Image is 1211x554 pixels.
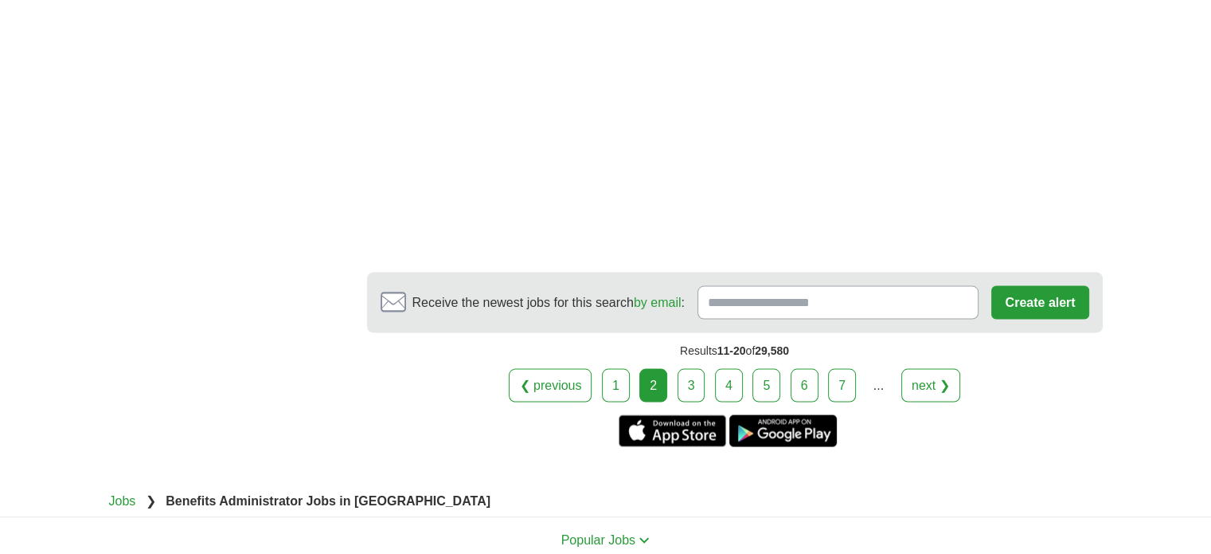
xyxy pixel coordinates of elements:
[791,368,818,402] a: 6
[619,415,726,446] a: Get the iPhone app
[109,493,136,507] a: Jobs
[729,415,837,446] a: Get the Android app
[146,493,156,507] span: ❯
[509,368,592,402] a: ❮ previous
[717,344,746,356] span: 11-20
[602,368,630,402] a: 1
[561,532,635,546] span: Popular Jobs
[639,368,667,402] div: 2
[166,493,490,507] strong: Benefits Administrator Jobs in [GEOGRAPHIC_DATA]
[634,295,682,308] a: by email
[412,293,685,312] span: Receive the newest jobs for this search :
[752,368,780,402] a: 5
[715,368,743,402] a: 4
[991,285,1088,319] button: Create alert
[639,536,650,544] img: toggle icon
[828,368,856,402] a: 7
[755,344,789,356] span: 29,580
[367,332,1103,368] div: Results of
[901,368,960,402] a: next ❯
[678,368,705,402] a: 3
[862,369,894,401] div: ...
